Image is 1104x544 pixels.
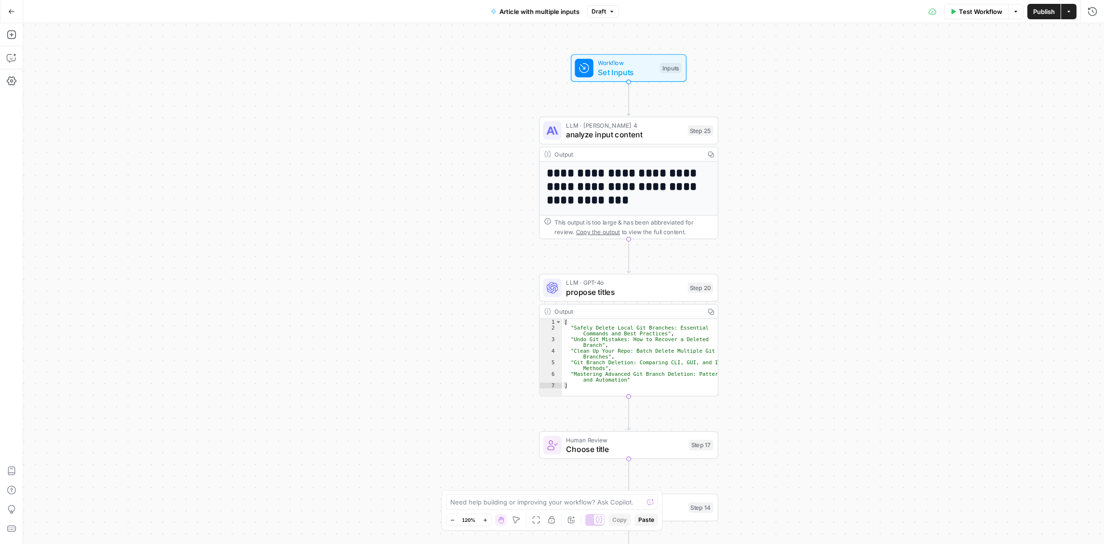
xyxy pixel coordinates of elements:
span: Publish [1033,7,1055,16]
span: analyze input content [566,129,683,140]
span: 120% [462,516,475,524]
span: Paste [638,516,654,524]
span: Test Workflow [959,7,1002,16]
div: Output [554,149,700,159]
div: Step 17 [689,440,713,451]
div: WorkflowSet InputsInputs [539,54,718,82]
div: 7 [539,383,562,388]
span: Article with multiple inputs [499,7,579,16]
span: LLM · [PERSON_NAME] 4 [566,120,683,130]
button: Test Workflow [944,4,1008,19]
div: Step 20 [687,282,713,293]
span: Copy [612,516,627,524]
div: Step 25 [687,125,713,136]
button: Article with multiple inputs [485,4,585,19]
div: 6 [539,371,562,383]
span: Toggle code folding, rows 1 through 7 [555,319,562,325]
div: 3 [539,336,562,348]
span: propose titles [566,286,683,298]
button: Paste [634,514,658,526]
div: 2 [539,325,562,336]
g: Edge from step_25 to step_20 [627,239,630,273]
div: Output [554,307,700,316]
span: Workflow [598,58,655,67]
g: Edge from step_17 to step_14 [627,459,630,492]
span: Set Inputs [598,66,655,78]
div: 4 [539,348,562,359]
div: Step 14 [688,502,714,513]
div: Inputs [660,63,681,73]
div: Human ReviewChoose titleStep 17 [539,431,718,459]
span: Choose title [566,443,684,455]
div: This output is too large & has been abbreviated for review. to view the full content. [554,218,713,236]
div: 5 [539,359,562,371]
span: Copy the output [576,228,620,235]
g: Edge from step_20 to step_17 [627,397,630,430]
span: LLM · GPT-4o [566,278,683,287]
div: 1 [539,319,562,325]
div: LLM · GPT-4opropose titlesStep 20Output[ "Safely Delete Local Git Branches: Essential Commands an... [539,274,718,396]
button: Publish [1027,4,1061,19]
button: Draft [587,5,619,18]
span: Draft [592,7,606,16]
button: Copy [608,514,631,526]
span: Human Review [566,435,684,444]
g: Edge from start to step_25 [627,82,630,116]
